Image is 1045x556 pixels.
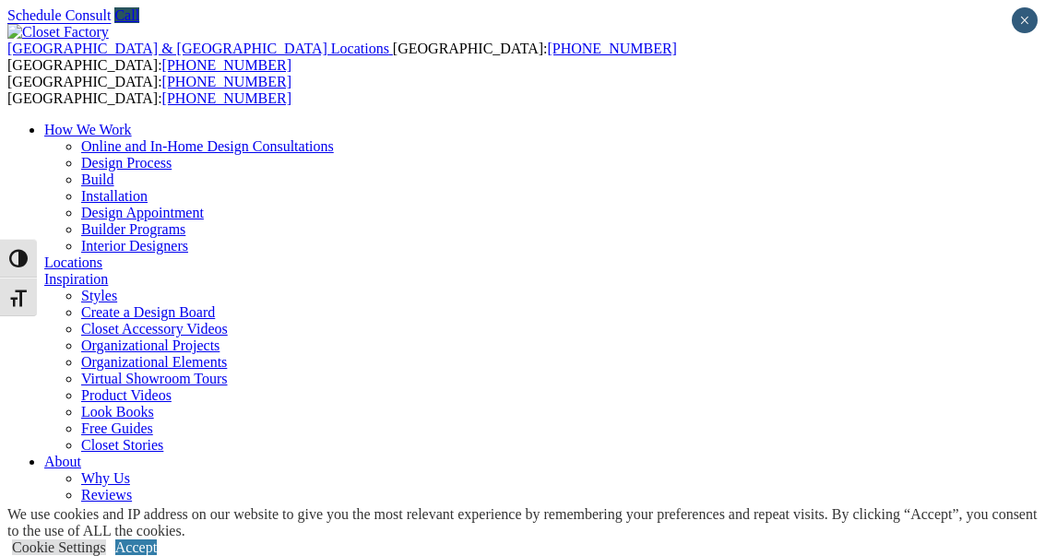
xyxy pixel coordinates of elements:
[7,41,677,73] span: [GEOGRAPHIC_DATA]: [GEOGRAPHIC_DATA]:
[81,188,148,204] a: Installation
[81,205,204,220] a: Design Appointment
[81,238,188,254] a: Interior Designers
[81,304,215,320] a: Create a Design Board
[162,90,291,106] a: [PHONE_NUMBER]
[12,539,106,555] a: Cookie Settings
[7,74,291,106] span: [GEOGRAPHIC_DATA]: [GEOGRAPHIC_DATA]:
[81,321,228,337] a: Closet Accessory Videos
[7,41,393,56] a: [GEOGRAPHIC_DATA] & [GEOGRAPHIC_DATA] Locations
[81,487,132,503] a: Reviews
[547,41,676,56] a: [PHONE_NUMBER]
[162,57,291,73] a: [PHONE_NUMBER]
[81,404,154,420] a: Look Books
[81,221,185,237] a: Builder Programs
[81,503,136,519] a: Warranty
[81,420,153,436] a: Free Guides
[7,506,1045,539] div: We use cookies and IP address on our website to give you the most relevant experience by remember...
[44,254,102,270] a: Locations
[81,138,334,154] a: Online and In-Home Design Consultations
[114,7,139,23] a: Call
[7,41,389,56] span: [GEOGRAPHIC_DATA] & [GEOGRAPHIC_DATA] Locations
[7,7,111,23] a: Schedule Consult
[81,387,172,403] a: Product Videos
[44,454,81,469] a: About
[44,122,132,137] a: How We Work
[7,24,109,41] img: Closet Factory
[81,354,227,370] a: Organizational Elements
[115,539,157,555] a: Accept
[162,74,291,89] a: [PHONE_NUMBER]
[44,271,108,287] a: Inspiration
[81,337,220,353] a: Organizational Projects
[81,437,163,453] a: Closet Stories
[81,371,228,386] a: Virtual Showroom Tours
[1012,7,1038,33] button: Close
[81,155,172,171] a: Design Process
[81,470,130,486] a: Why Us
[81,288,117,303] a: Styles
[81,172,114,187] a: Build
